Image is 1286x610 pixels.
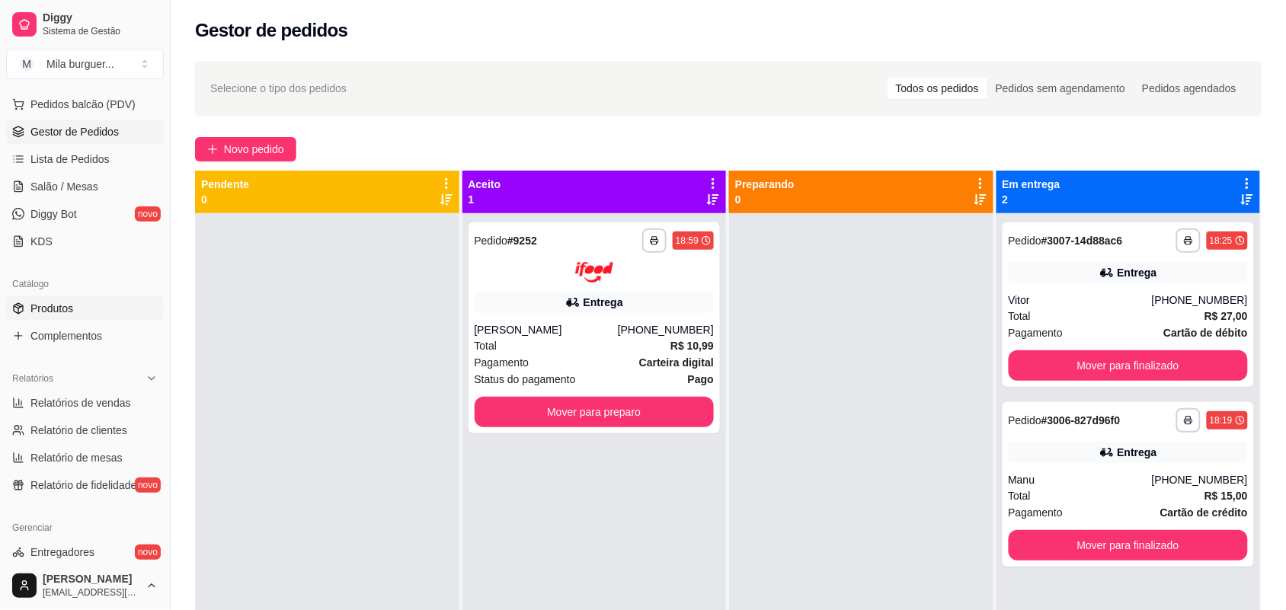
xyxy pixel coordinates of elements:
[618,322,714,337] div: [PHONE_NUMBER]
[475,371,576,388] span: Status do pagamento
[6,567,164,604] button: [PERSON_NAME][EMAIL_ADDRESS][DOMAIN_NAME]
[475,337,497,354] span: Total
[469,192,501,207] p: 1
[30,301,73,316] span: Produtos
[30,545,94,560] span: Entregadores
[6,473,164,497] a: Relatório de fidelidadenovo
[30,206,77,222] span: Diggy Bot
[1009,414,1042,426] span: Pedido
[30,477,136,493] span: Relatório de fidelidade
[1009,472,1152,487] div: Manu
[888,78,987,99] div: Todos os pedidos
[6,296,164,321] a: Produtos
[6,229,164,254] a: KDS
[6,324,164,348] a: Complementos
[1009,324,1064,341] span: Pagamento
[195,137,296,161] button: Novo pedido
[475,397,715,427] button: Mover para preparo
[1041,235,1123,247] strong: # 3007-14d88ac6
[6,446,164,470] a: Relatório de mesas
[676,235,699,247] div: 18:59
[1003,192,1060,207] p: 2
[469,177,501,192] p: Aceito
[30,450,123,465] span: Relatório de mesas
[12,372,53,385] span: Relatórios
[30,152,110,167] span: Lista de Pedidos
[1204,310,1248,322] strong: R$ 27,00
[1009,504,1064,521] span: Pagamento
[30,97,136,112] span: Pedidos balcão (PDV)
[195,18,348,43] h2: Gestor de pedidos
[30,395,131,410] span: Relatórios de vendas
[43,586,139,599] span: [EMAIL_ADDRESS][DOMAIN_NAME]
[6,174,164,199] a: Salão / Mesas
[1160,506,1248,519] strong: Cartão de crédito
[43,11,158,25] span: Diggy
[639,356,714,369] strong: Carteira digital
[6,6,164,43] a: DiggySistema de Gestão
[6,202,164,226] a: Diggy Botnovo
[46,56,114,72] div: Mila burguer ...
[30,179,98,194] span: Salão / Mesas
[1009,530,1249,560] button: Mover para finalizado
[201,192,249,207] p: 0
[6,540,164,564] a: Entregadoresnovo
[43,573,139,586] span: [PERSON_NAME]
[210,80,347,97] span: Selecione o tipo dos pedidos
[688,373,714,385] strong: Pago
[6,418,164,442] a: Relatório de clientes
[1118,265,1157,280] div: Entrega
[6,92,164,117] button: Pedidos balcão (PDV)
[6,391,164,415] a: Relatórios de vendas
[1009,235,1042,247] span: Pedido
[201,177,249,192] p: Pendente
[207,144,218,155] span: plus
[6,49,164,79] button: Select a team
[1009,350,1249,381] button: Mover para finalizado
[475,354,529,371] span: Pagamento
[6,516,164,540] div: Gerenciar
[475,322,618,337] div: [PERSON_NAME]
[1210,235,1233,247] div: 18:25
[30,423,127,438] span: Relatório de clientes
[584,295,623,310] div: Entrega
[19,56,34,72] span: M
[30,234,53,249] span: KDS
[1210,414,1233,426] div: 18:19
[43,25,158,37] span: Sistema de Gestão
[735,177,795,192] p: Preparando
[987,78,1134,99] div: Pedidos sem agendamento
[1134,78,1245,99] div: Pedidos agendados
[30,328,102,343] span: Complementos
[1009,487,1032,504] span: Total
[6,272,164,296] div: Catálogo
[224,141,284,158] span: Novo pedido
[6,147,164,171] a: Lista de Pedidos
[1003,177,1060,192] p: Em entrega
[1009,292,1152,308] div: Vitor
[1152,472,1248,487] div: [PHONE_NUMBER]
[1118,445,1157,460] div: Entrega
[475,235,508,247] span: Pedido
[670,340,714,352] strong: R$ 10,99
[575,262,613,283] img: ifood
[1009,308,1032,324] span: Total
[1204,490,1248,502] strong: R$ 15,00
[507,235,537,247] strong: # 9252
[1041,414,1121,426] strong: # 3006-827d96f0
[30,124,119,139] span: Gestor de Pedidos
[735,192,795,207] p: 0
[1164,327,1248,339] strong: Cartão de débito
[1152,292,1248,308] div: [PHONE_NUMBER]
[6,120,164,144] a: Gestor de Pedidos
